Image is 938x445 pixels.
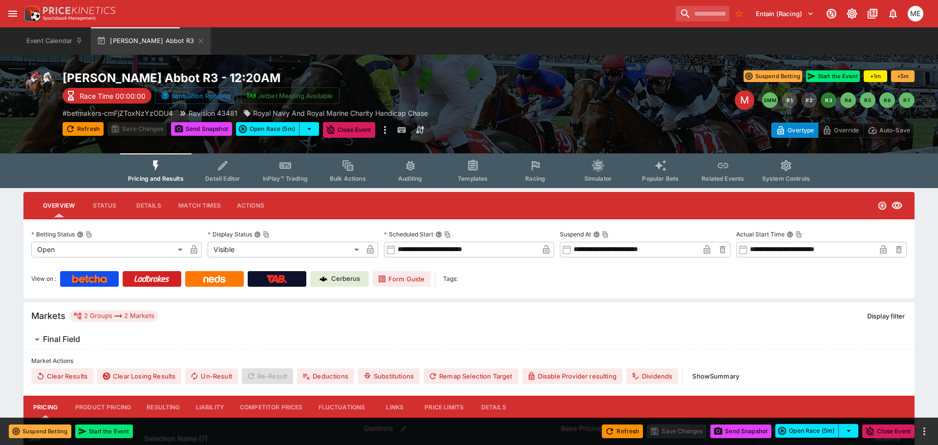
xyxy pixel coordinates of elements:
[72,275,107,283] img: Betcha
[310,271,369,287] a: Cerberus
[80,91,146,101] p: Race Time 00:00:00
[127,194,171,217] button: Details
[134,275,170,283] img: Ladbrokes
[299,122,319,136] button: select merge strategy
[21,27,89,55] button: Event Calendar
[879,92,895,108] button: R6
[560,230,591,238] p: Suspend At
[263,175,308,182] span: InPlay™ Trading
[731,6,747,21] button: No Bookmarks
[139,396,188,419] button: Resulting
[908,6,923,21] div: Matt Easter
[63,108,173,118] p: Copy To Clipboard
[891,70,915,82] button: +5m
[31,230,75,238] p: Betting Status
[243,108,428,118] div: Royal Navy And Royal Marine Charity Handicap Chase
[642,175,679,182] span: Popular Bets
[839,424,858,438] button: select merge strategy
[203,275,225,283] img: Neds
[905,3,926,24] button: Matt Easter
[229,194,273,217] button: Actions
[23,330,915,349] button: Final Field
[373,271,431,287] a: Form Guide
[861,308,911,324] button: Display filter
[330,175,366,182] span: Bulk Actions
[458,175,488,182] span: Templates
[443,271,458,287] label: Tags:
[323,122,375,138] button: Close Event
[253,108,428,118] p: Royal Navy And Royal Marine Charity Handicap Chase
[710,424,771,438] button: Send Snapshot
[254,231,261,238] button: Display StatusCopy To Clipboard
[602,424,643,438] button: Refresh
[879,125,910,135] p: Auto-Save
[862,424,915,438] button: Close Event
[120,153,818,188] div: Event type filters
[188,396,232,419] button: Liability
[823,5,840,22] button: Connected to PK
[83,194,127,217] button: Status
[522,368,622,384] button: Disable Provider resulting
[35,194,83,217] button: Overview
[311,396,373,419] button: Fluctuations
[744,70,802,82] button: Suspend Betting
[77,231,84,238] button: Betting StatusCopy To Clipboard
[320,275,327,283] img: Cerberus
[208,242,362,257] div: Visible
[676,6,729,21] input: search
[236,122,319,136] div: split button
[208,230,252,238] p: Display Status
[267,275,287,283] img: TabNZ
[246,91,256,101] img: jetbet-logo.svg
[686,368,745,384] button: ShowSummary
[31,271,56,287] label: View on :
[128,175,184,182] span: Pricing and Results
[31,242,186,257] div: Open
[775,424,858,438] div: split button
[31,368,93,384] button: Clear Results
[424,368,518,384] button: Remap Selection Target
[189,108,237,118] p: Revision 43481
[43,334,80,344] h6: Final Field
[31,310,65,321] h5: Markets
[702,175,744,182] span: Related Events
[75,424,133,438] button: Start the Event
[4,5,21,22] button: open drawer
[843,5,861,22] button: Toggle light/dark mode
[771,123,915,138] div: Start From
[155,87,237,104] button: Simulation Running
[806,70,860,82] button: Start the Event
[9,424,71,438] button: Suspend Betting
[821,92,836,108] button: R3
[918,425,930,437] button: more
[185,368,237,384] button: Un-Result
[818,123,863,138] button: Override
[775,424,839,438] button: Open Race (5m)
[834,125,859,135] p: Override
[91,27,211,55] button: [PERSON_NAME] Abbot R3
[384,230,433,238] p: Scheduled Start
[242,368,293,384] span: Re-Result
[97,368,181,384] button: Clear Losing Results
[63,122,104,136] button: Refresh
[877,201,887,211] svg: Open
[85,231,92,238] button: Copy To Clipboard
[43,7,115,14] img: PriceKinetics
[358,368,420,384] button: Substitutions
[863,123,915,138] button: Auto-Save
[417,396,471,419] button: Price Limits
[735,90,754,110] div: Edit Meeting
[750,6,820,21] button: Select Tenant
[736,230,785,238] p: Actual Start Time
[788,125,814,135] p: Overtype
[435,231,442,238] button: Scheduled StartCopy To Clipboard
[379,122,391,138] button: more
[584,175,612,182] span: Simulator
[67,396,139,419] button: Product Pricing
[63,70,489,85] h2: Copy To Clipboard
[73,310,154,322] div: 2 Groups 2 Markets
[864,5,881,22] button: Documentation
[602,231,609,238] button: Copy To Clipboard
[471,396,515,419] button: Details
